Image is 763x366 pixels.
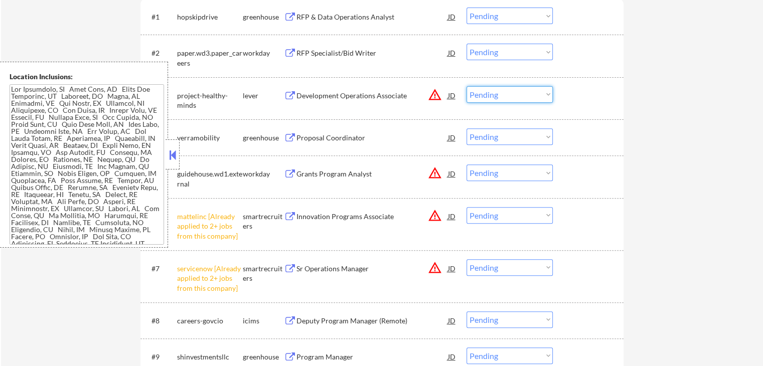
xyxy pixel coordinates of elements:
[177,169,243,189] div: guidehouse.wd1.external
[296,352,448,362] div: Program Manager
[447,311,457,329] div: JD
[151,12,169,22] div: #1
[447,86,457,104] div: JD
[243,12,284,22] div: greenhouse
[428,261,442,275] button: warning_amber
[151,352,169,362] div: #9
[151,264,169,274] div: #7
[428,209,442,223] button: warning_amber
[447,259,457,277] div: JD
[296,133,448,143] div: Proposal Coordinator
[447,128,457,146] div: JD
[243,91,284,101] div: lever
[243,316,284,326] div: icims
[428,88,442,102] button: warning_amber
[10,72,164,82] div: Location Inclusions:
[296,91,448,101] div: Development Operations Associate
[243,352,284,362] div: greenhouse
[447,347,457,365] div: JD
[243,169,284,179] div: workday
[296,264,448,274] div: Sr Operations Manager
[447,8,457,26] div: JD
[447,164,457,182] div: JD
[177,352,243,362] div: shinvestmentsllc
[296,12,448,22] div: RFP & Data Operations Analyst
[243,133,284,143] div: greenhouse
[296,48,448,58] div: RFP Specialist/Bid Writer
[151,48,169,58] div: #2
[151,316,169,326] div: #8
[243,48,284,58] div: workday
[428,166,442,180] button: warning_amber
[296,212,448,222] div: Innovation Programs Associate
[447,207,457,225] div: JD
[177,48,243,68] div: paper.wd3.paper_careers
[177,212,243,241] div: mattelinc [Already applied to 2+ jobs from this company]
[177,316,243,326] div: careers-govcio
[296,316,448,326] div: Deputy Program Manager (Remote)
[243,212,284,231] div: smartrecruiters
[177,133,243,143] div: verramobility
[447,44,457,62] div: JD
[177,12,243,22] div: hopskipdrive
[177,91,243,110] div: project-healthy-minds
[243,264,284,283] div: smartrecruiters
[296,169,448,179] div: Grants Program Analyst
[177,264,243,293] div: servicenow [Already applied to 2+ jobs from this company]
